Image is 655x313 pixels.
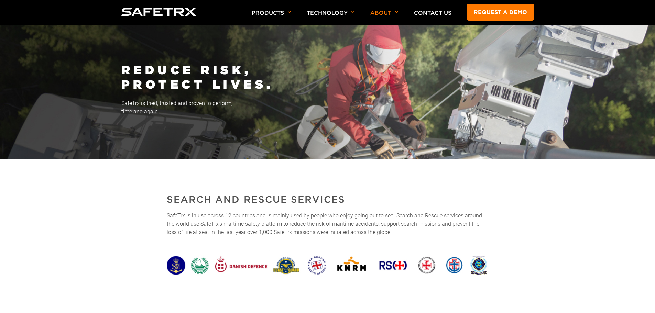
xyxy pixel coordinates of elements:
p: SafeTrx is in use across 12 countries and is mainly used by people who enjoy going out to sea. Se... [167,212,489,236]
a: Request a demo [467,4,534,21]
img: Arrow down icon [351,11,355,13]
p: Products [252,10,291,25]
h1: REDUCE RISK, PROTECT LIVES. [121,63,534,91]
img: Arrow down icon [287,11,291,13]
a: Contact Us [414,10,451,16]
img: Arrow down icon [395,11,399,13]
h2: Search and Rescue services [167,193,489,206]
img: SafeTrx search and rescue logo [167,250,489,280]
p: SafeTrx is tried, trusted and proven to perform, time and again. [121,99,534,116]
img: Logo SafeTrx [121,8,196,16]
p: About [370,10,399,25]
p: Technology [307,10,355,25]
